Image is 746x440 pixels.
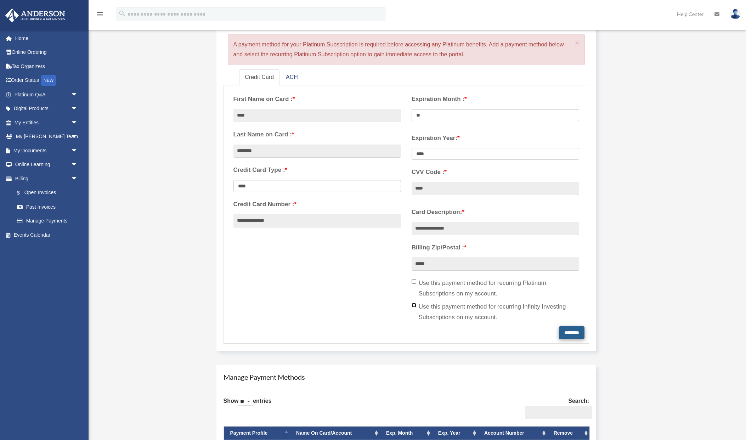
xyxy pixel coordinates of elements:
[71,102,85,116] span: arrow_drop_down
[412,279,416,284] input: Use this payment method for recurring Platinum Subscriptions on my account.
[5,115,89,130] a: My Entitiesarrow_drop_down
[412,278,579,299] label: Use this payment method for recurring Platinum Subscriptions on my account.
[522,396,589,419] label: Search:
[233,165,401,175] label: Credit Card Type :
[5,158,89,172] a: Online Learningarrow_drop_down
[280,69,304,85] a: ACH
[412,167,579,177] label: CVV Code :
[412,301,579,323] label: Use this payment method for recurring Infinity Investing Subscriptions on my account.
[575,39,580,46] button: Close
[412,207,579,218] label: Card Description:
[412,94,579,105] label: Expiration Month :
[41,75,56,86] div: NEW
[3,9,67,22] img: Anderson Advisors Platinum Portal
[525,406,592,419] input: Search:
[224,372,589,382] h4: Manage Payment Methods
[412,242,579,253] label: Billing Zip/Postal :
[5,130,89,144] a: My [PERSON_NAME] Teamarrow_drop_down
[412,303,416,308] input: Use this payment method for recurring Infinity Investing Subscriptions on my account.
[233,94,401,105] label: First Name on Card :
[5,45,89,60] a: Online Ordering
[5,59,89,73] a: Tax Organizers
[238,398,253,406] select: Showentries
[71,171,85,186] span: arrow_drop_down
[71,143,85,158] span: arrow_drop_down
[575,39,580,47] span: ×
[233,199,401,210] label: Credit Card Number :
[10,200,89,214] a: Past Invoices
[5,143,89,158] a: My Documentsarrow_drop_down
[547,427,589,440] th: Remove: activate to sort column ascending
[5,171,89,186] a: Billingarrow_drop_down
[412,133,579,143] label: Expiration Year:
[290,427,380,440] th: Name On Card/Account: activate to sort column ascending
[233,129,401,140] label: Last Name on Card :
[5,73,89,88] a: Order StatusNEW
[228,34,585,65] div: A payment method for your Platinum Subscription is required before accessing any Platinum benefit...
[432,427,478,440] th: Exp. Year: activate to sort column ascending
[71,130,85,144] span: arrow_drop_down
[5,88,89,102] a: Platinum Q&Aarrow_drop_down
[239,69,279,85] a: Credit Card
[380,427,432,440] th: Exp. Month: activate to sort column ascending
[71,158,85,172] span: arrow_drop_down
[96,12,104,18] a: menu
[71,115,85,130] span: arrow_drop_down
[5,228,89,242] a: Events Calendar
[21,188,24,197] span: $
[224,427,290,440] th: Payment Profile: activate to sort column descending
[224,396,272,413] label: Show entries
[5,31,89,45] a: Home
[118,10,126,17] i: search
[96,10,104,18] i: menu
[478,427,547,440] th: Account Number: activate to sort column ascending
[71,88,85,102] span: arrow_drop_down
[10,186,89,200] a: $Open Invoices
[5,102,89,116] a: Digital Productsarrow_drop_down
[10,214,85,228] a: Manage Payments
[730,9,741,19] img: User Pic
